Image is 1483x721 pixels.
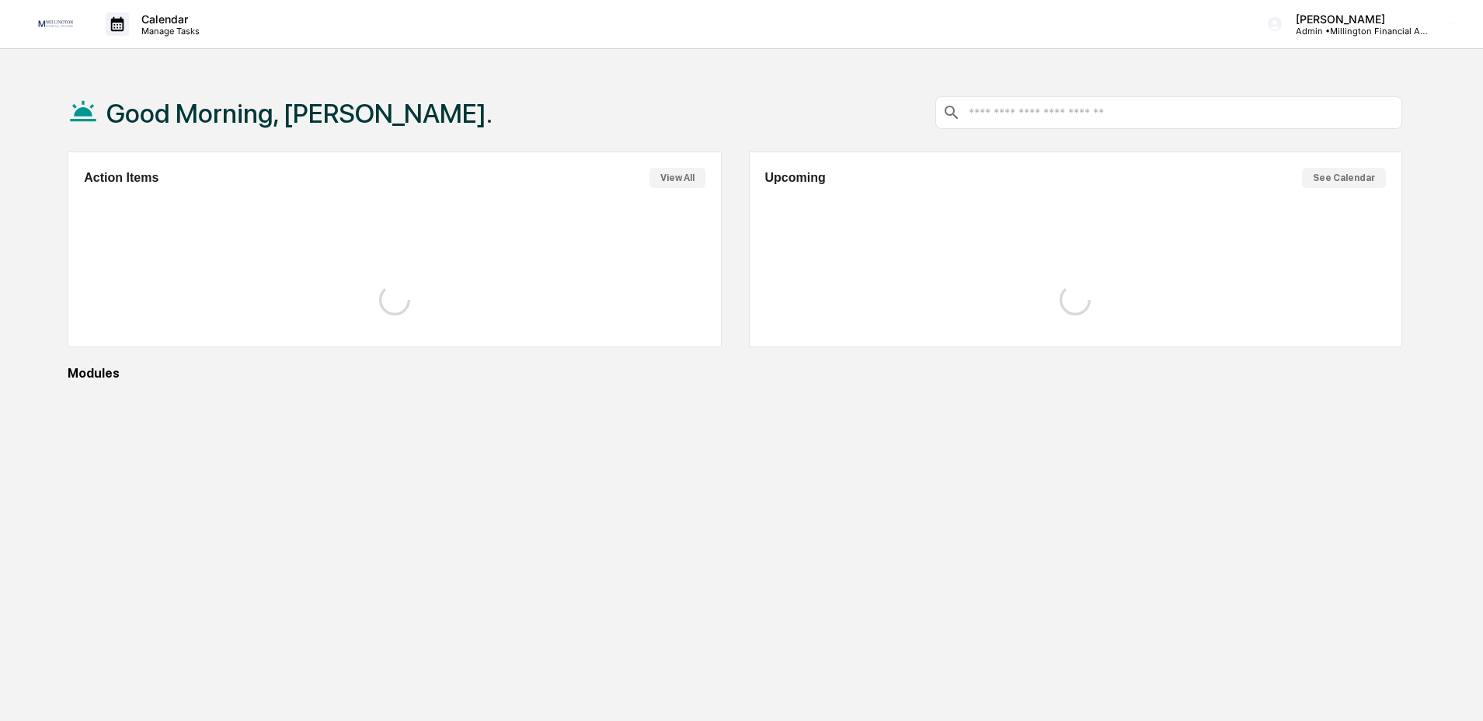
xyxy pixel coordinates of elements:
button: View All [649,168,705,188]
button: See Calendar [1302,168,1386,188]
p: Calendar [129,12,207,26]
h2: Action Items [84,171,158,185]
h1: Good Morning, [PERSON_NAME]. [106,98,493,129]
img: logo [37,19,75,28]
p: Manage Tasks [129,26,207,37]
p: Admin • Millington Financial Advisors, LLC [1283,26,1428,37]
p: [PERSON_NAME] [1283,12,1428,26]
div: Modules [68,366,1402,381]
h2: Upcoming [765,171,826,185]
